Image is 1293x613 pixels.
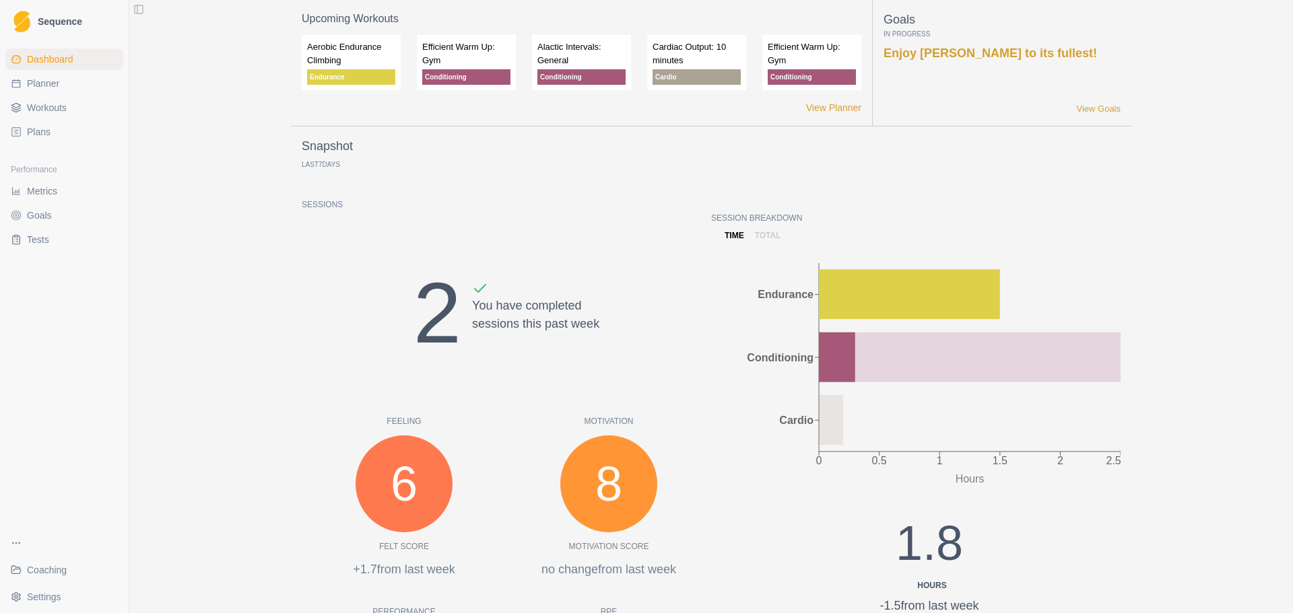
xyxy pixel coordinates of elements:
span: Planner [27,77,59,90]
p: Goals [884,11,1121,29]
p: +1.7 from last week [302,561,506,579]
a: Coaching [5,559,123,581]
p: no change from last week [506,561,711,579]
tspan: 1 [937,455,943,466]
div: 2 [413,248,461,377]
div: Performance [5,159,123,180]
p: Feeling [302,415,506,427]
tspan: 2.5 [1106,455,1121,466]
span: Goals [27,209,52,222]
a: Goals [5,205,123,226]
a: Tests [5,229,123,250]
a: Dashboard [5,48,123,70]
div: 1.8 [838,507,1021,591]
span: 8 [595,447,622,520]
span: Metrics [27,184,57,198]
a: View Planner [806,101,861,115]
tspan: Cardio [779,414,814,426]
p: Aerobic Endurance Climbing [307,40,395,67]
a: LogoSequence [5,5,123,38]
a: Plans [5,121,123,143]
span: 6 [391,447,418,520]
p: Motivation Score [569,540,649,552]
div: You have completed sessions this past week [472,281,599,377]
span: 7 [319,161,323,168]
a: Enjoy [PERSON_NAME] to its fullest! [884,46,1097,60]
button: Settings [5,586,123,608]
a: Planner [5,73,123,94]
tspan: 0.5 [871,455,886,466]
span: Plans [27,125,51,139]
span: Sequence [38,17,82,26]
p: Felt Score [379,540,429,552]
p: In Progress [884,29,1121,39]
span: Tests [27,233,49,246]
p: Conditioning [768,69,856,85]
p: Motivation [506,415,711,427]
p: Efficient Warm Up: Gym [422,40,510,67]
p: Alactic Intervals: General [537,40,626,67]
tspan: 2 [1057,455,1063,466]
img: Logo [13,11,30,33]
tspan: 0 [816,455,822,466]
p: Cardio [653,69,741,85]
p: Conditioning [422,69,510,85]
tspan: 1.5 [993,455,1007,466]
p: time [725,229,744,242]
p: Snapshot [302,137,353,155]
p: Endurance [307,69,395,85]
a: Workouts [5,97,123,118]
p: Session Breakdown [711,212,1121,224]
tspan: Conditioning [747,352,814,363]
p: Conditioning [537,69,626,85]
a: View Goals [1076,102,1121,116]
tspan: Hours [956,473,985,484]
div: Hours [843,579,1021,591]
span: Dashboard [27,52,73,66]
span: Coaching [27,563,67,577]
span: Workouts [27,101,67,114]
p: Sessions [302,199,711,211]
p: Cardiac Output: 10 minutes [653,40,741,67]
p: total [755,229,781,242]
p: Efficient Warm Up: Gym [768,40,856,67]
a: Metrics [5,180,123,202]
p: Upcoming Workouts [302,11,861,27]
tspan: Endurance [758,289,814,300]
p: Last Days [302,161,340,168]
